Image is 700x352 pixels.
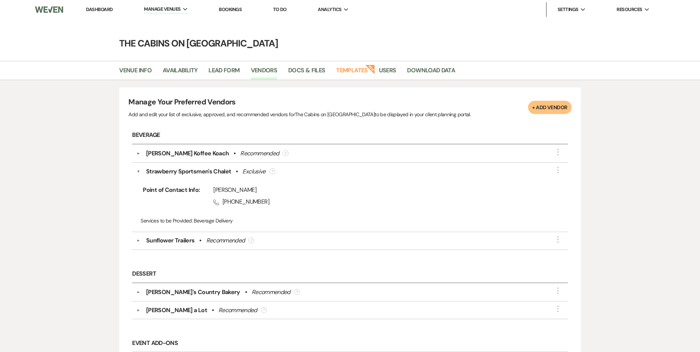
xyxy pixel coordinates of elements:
span: Settings [558,6,579,13]
a: Templates [336,66,368,80]
a: Bookings [219,6,242,13]
a: Availability [163,66,197,80]
button: ▼ [134,152,143,155]
b: • [236,167,238,176]
div: ? [283,150,289,156]
div: [PERSON_NAME] a Lot [146,306,207,315]
div: Exclusive [242,167,265,176]
div: Recommended [240,149,279,158]
div: ? [261,307,267,313]
b: • [245,288,247,297]
a: Vendors [251,66,277,80]
b: • [212,306,214,315]
div: ? [294,289,300,295]
h4: Manage Your Preferred Vendors [128,97,471,110]
button: + Add Vendor [528,101,571,114]
button: ▼ [134,308,143,312]
b: • [199,236,201,245]
div: Sunflower Trailers [146,236,194,245]
div: ? [248,237,254,243]
span: Point of Contact Info: [141,186,200,209]
p: Add and edit your list of exclusive, approved, and recommended vendors for The Cabins on [GEOGRAP... [128,110,471,118]
a: Users [379,66,396,80]
p: Beverage Delivery [141,217,559,225]
h6: Dessert [132,265,568,283]
span: Services to be Provided: [141,217,193,224]
span: Analytics [318,6,341,13]
div: Recommended [252,288,290,297]
div: [PERSON_NAME] Koffee Koach [146,149,229,158]
strong: New [365,64,375,74]
button: ▼ [134,239,143,242]
button: ▼ [137,167,140,176]
button: ▼ [134,290,143,294]
a: Venue Info [119,66,152,80]
div: [PERSON_NAME]'s Country Bakery [146,288,240,297]
a: Download Data [407,66,455,80]
span: Resources [617,6,642,13]
img: Weven Logo [35,2,63,17]
a: Lead Form [208,66,239,80]
span: Manage Venues [144,6,180,13]
h4: The Cabins on [GEOGRAPHIC_DATA] [85,37,616,50]
a: To Do [273,6,287,13]
div: ? [269,168,275,174]
div: [PERSON_NAME] [213,186,542,194]
span: [PHONE_NUMBER] [213,197,542,206]
div: Recommended [218,306,257,315]
div: Recommended [206,236,245,245]
div: Strawberry Sportsmen's Chalet [146,167,231,176]
a: Docs & Files [288,66,325,80]
b: • [234,149,235,158]
a: Dashboard [86,6,113,13]
h6: Beverage [132,127,568,145]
